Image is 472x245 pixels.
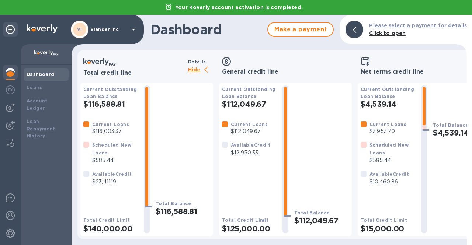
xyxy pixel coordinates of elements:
[361,87,414,99] b: Current Outstanding Loan Balance
[27,24,58,33] img: Logo
[156,207,210,216] h2: $116,588.81
[369,122,406,127] b: Current Loans
[83,217,130,223] b: Total Credit Limit
[369,127,406,135] p: $3,953.70
[83,70,185,77] h3: Total credit line
[171,4,306,11] p: Your Koverly account activation is completed.
[361,99,415,109] h2: $4,539.14
[92,171,132,177] b: Available Credit
[222,217,268,223] b: Total Credit Limit
[274,25,327,34] span: Make a payment
[90,27,127,32] p: Viander inc
[6,85,15,94] img: Foreign exchange
[433,122,468,128] b: Total Balance
[369,30,406,36] b: Click to open
[92,157,138,164] p: $585.44
[83,224,138,233] h2: $140,000.00
[222,69,349,76] h3: General credit line
[27,98,48,111] b: Account Ledger
[231,122,268,127] b: Current Loans
[27,71,55,77] b: Dashboard
[361,224,415,233] h2: $15,000.00
[150,22,264,37] h1: Dashboard
[156,201,191,206] b: Total Balance
[77,27,82,32] b: VI
[231,149,270,157] p: $12,950.33
[92,122,129,127] b: Current Loans
[369,22,467,28] b: Please select a payment for details
[294,210,330,216] b: Total Balance
[222,87,276,99] b: Current Outstanding Loan Balance
[361,217,407,223] b: Total Credit Limit
[83,87,137,99] b: Current Outstanding Loan Balance
[222,99,277,109] h2: $112,049.67
[27,119,55,139] b: Loan Repayment History
[369,178,409,186] p: $10,460.86
[92,178,132,186] p: $23,411.19
[231,127,268,135] p: $112,049.67
[92,127,129,135] p: $116,003.37
[188,59,206,64] b: Details
[83,99,138,109] h2: $116,588.81
[188,66,213,75] p: Hide
[267,22,334,37] button: Make a payment
[369,157,415,164] p: $585.44
[92,142,131,155] b: Scheduled New Loans
[231,142,270,148] b: Available Credit
[27,85,42,90] b: Loans
[3,22,18,37] div: Unpin categories
[369,142,409,155] b: Scheduled New Loans
[294,216,349,225] h2: $112,049.67
[369,171,409,177] b: Available Credit
[222,224,277,233] h2: $125,000.00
